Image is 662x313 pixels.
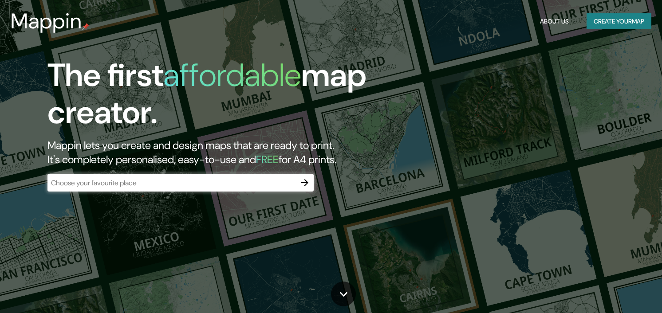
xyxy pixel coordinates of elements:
[47,138,378,167] h2: Mappin lets you create and design maps that are ready to print. It's completely personalised, eas...
[583,278,652,303] iframe: Help widget launcher
[163,55,301,96] h1: affordable
[256,153,279,166] h5: FREE
[47,178,296,188] input: Choose your favourite place
[587,13,651,30] button: Create yourmap
[536,13,572,30] button: About Us
[47,57,378,138] h1: The first map creator.
[11,9,82,34] h3: Mappin
[82,23,89,30] img: mappin-pin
